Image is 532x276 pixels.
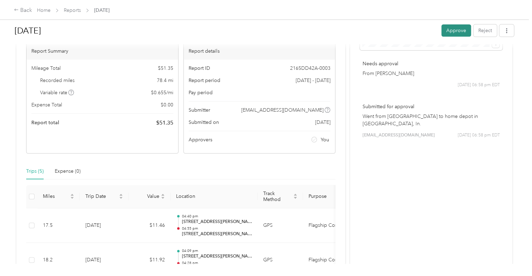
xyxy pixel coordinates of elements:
[362,70,500,77] p: From [PERSON_NAME]
[119,193,123,197] span: caret-up
[182,214,252,219] p: 04:40 pm
[151,89,173,96] span: $ 0.655 / mi
[14,6,32,15] div: Back
[134,193,159,199] span: Value
[458,82,500,88] span: [DATE] 06:58 pm EDT
[182,231,252,237] p: [STREET_ADDRESS][PERSON_NAME]
[70,193,74,197] span: caret-up
[295,77,330,84] span: [DATE] - [DATE]
[241,106,324,114] span: [EMAIL_ADDRESS][DOMAIN_NAME]
[293,193,297,197] span: caret-up
[263,191,292,202] span: Track Method
[493,237,532,276] iframe: Everlance-gr Chat Button Frame
[26,167,44,175] div: Trips (5)
[129,185,170,208] th: Value
[309,193,344,199] span: Purpose
[362,103,500,110] p: Submitted for approval
[315,119,330,126] span: [DATE]
[37,208,80,243] td: 17.5
[31,119,59,126] span: Report total
[182,226,252,231] p: 04:55 pm
[31,65,61,72] span: Mileage Total
[15,22,436,39] h1: Sep 2025
[473,24,497,37] button: Reject
[158,65,173,72] span: $ 51.35
[170,185,258,208] th: Location
[70,196,74,200] span: caret-down
[161,101,173,109] span: $ 0.00
[161,196,165,200] span: caret-down
[119,196,123,200] span: caret-down
[40,89,74,96] span: Variable rate
[80,185,129,208] th: Trip Date
[362,132,434,139] span: [EMAIL_ADDRESS][DOMAIN_NAME]
[189,65,210,72] span: Report ID
[26,43,178,60] div: Report Summary
[80,208,129,243] td: [DATE]
[40,77,75,84] span: Recorded miles
[303,185,355,208] th: Purpose
[303,208,355,243] td: Flagship Communities
[189,77,220,84] span: Report period
[37,185,80,208] th: Miles
[182,248,252,253] p: 04:09 pm
[258,208,303,243] td: GPS
[182,219,252,225] p: [STREET_ADDRESS][PERSON_NAME]
[182,253,252,260] p: [STREET_ADDRESS][PERSON_NAME]
[129,208,170,243] td: $11.46
[362,113,500,127] p: Went from [GEOGRAPHIC_DATA] to home depot in [GEOGRAPHIC_DATA], In.
[189,89,213,96] span: Pay period
[293,196,297,200] span: caret-down
[37,7,51,13] a: Home
[182,261,252,266] p: 04:28 pm
[156,119,173,127] span: $ 51.35
[157,77,173,84] span: 78.4 mi
[55,167,81,175] div: Expense (0)
[184,43,335,60] div: Report details
[258,185,303,208] th: Track Method
[290,65,330,72] span: 2165DD42A-0003
[441,24,471,37] button: Approve
[85,193,117,199] span: Trip Date
[189,136,212,143] span: Approvers
[31,101,62,109] span: Expense Total
[362,60,500,67] p: Needs approval
[189,119,219,126] span: Submitted on
[94,7,109,14] span: [DATE]
[189,106,210,114] span: Submitter
[161,193,165,197] span: caret-up
[43,193,69,199] span: Miles
[64,7,81,13] a: Reports
[458,132,500,139] span: [DATE] 06:58 pm EDT
[321,136,329,143] span: You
